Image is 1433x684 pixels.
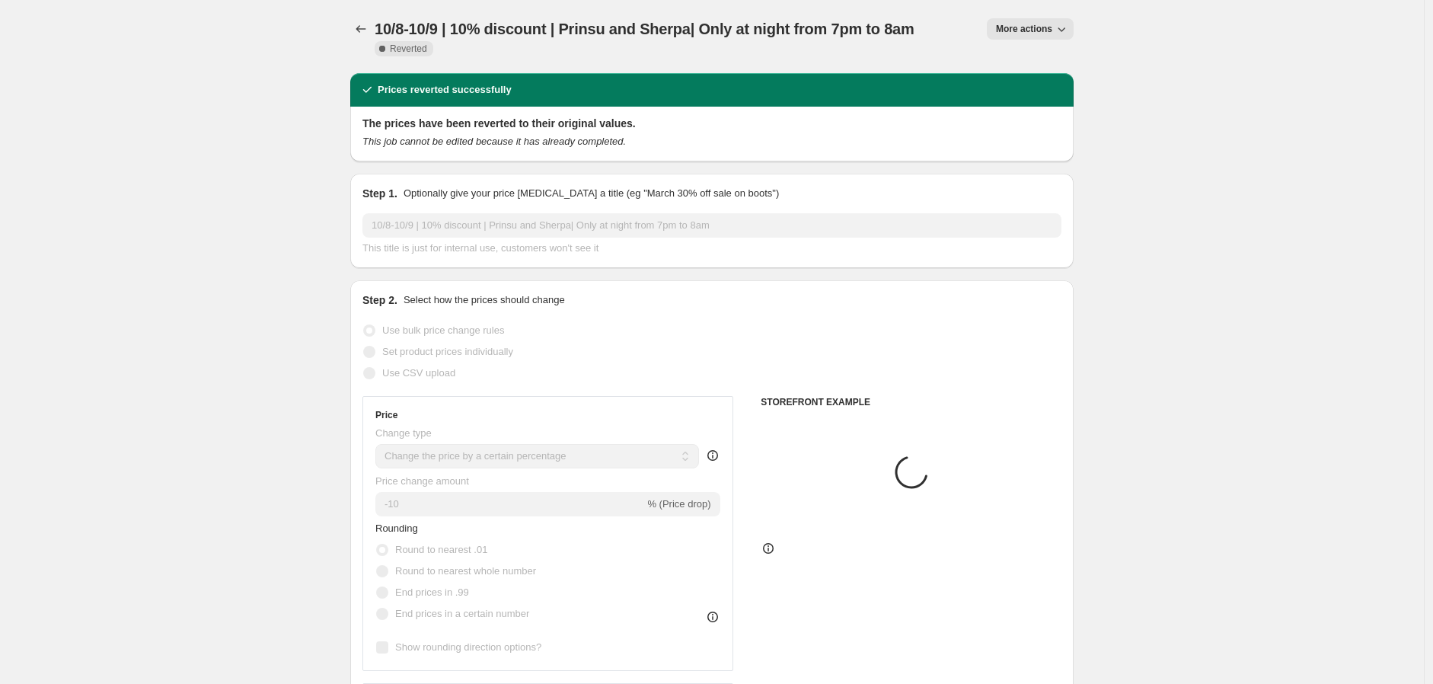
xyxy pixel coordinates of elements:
[395,608,529,619] span: End prices in a certain number
[362,186,397,201] h2: Step 1.
[375,427,432,439] span: Change type
[761,396,1061,408] h6: STOREFRONT EXAMPLE
[395,587,469,598] span: End prices in .99
[390,43,427,55] span: Reverted
[362,136,626,147] i: This job cannot be edited because it has already completed.
[362,116,1061,131] h2: The prices have been reverted to their original values.
[705,448,720,463] div: help
[987,18,1074,40] button: More actions
[382,367,455,379] span: Use CSV upload
[647,498,710,510] span: % (Price drop)
[375,409,397,421] h3: Price
[996,23,1052,35] span: More actions
[395,544,487,555] span: Round to nearest .01
[375,523,418,534] span: Rounding
[362,213,1061,238] input: 30% off holiday sale
[350,18,372,40] button: Price change jobs
[382,346,513,357] span: Set product prices individually
[375,21,914,37] span: 10/8-10/9 | 10% discount | Prinsu and Sherpa| Only at night from 7pm to 8am
[404,186,779,201] p: Optionally give your price [MEDICAL_DATA] a title (eg "March 30% off sale on boots")
[375,492,644,516] input: -15
[378,82,512,97] h2: Prices reverted successfully
[382,324,504,336] span: Use bulk price change rules
[362,242,598,254] span: This title is just for internal use, customers won't see it
[395,641,541,653] span: Show rounding direction options?
[395,565,536,577] span: Round to nearest whole number
[404,292,565,308] p: Select how the prices should change
[362,292,397,308] h2: Step 2.
[375,475,469,487] span: Price change amount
